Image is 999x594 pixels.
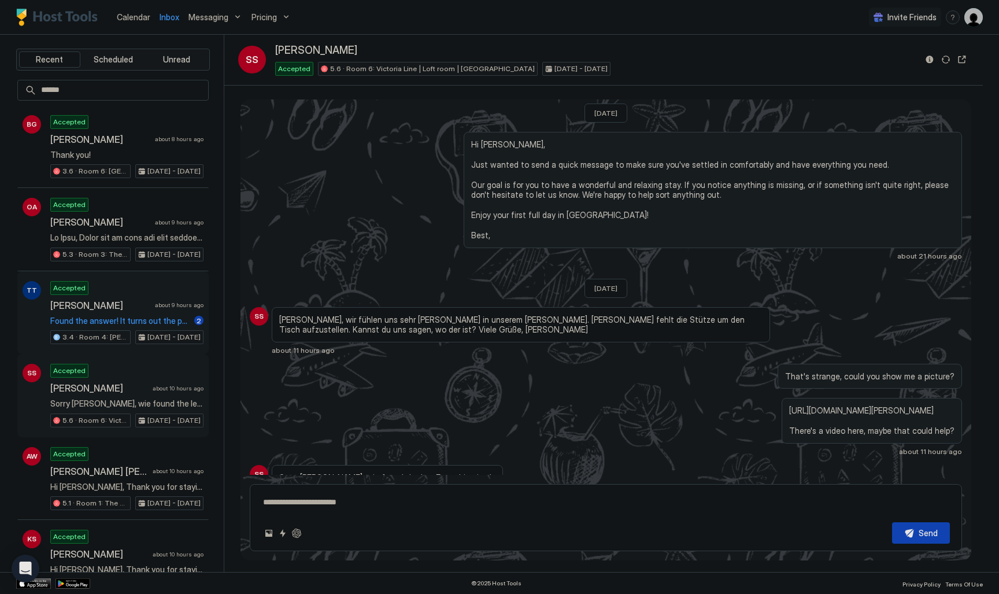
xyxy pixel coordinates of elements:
[955,53,969,67] button: Open reservation
[892,522,950,544] button: Send
[55,578,90,589] a: Google Play Store
[251,12,277,23] span: Pricing
[50,300,150,311] span: [PERSON_NAME]
[254,311,264,322] span: SS
[964,8,983,27] div: User profile
[53,200,86,210] span: Accepted
[12,555,39,582] div: Open Intercom Messenger
[50,316,190,326] span: Found the answer! It turns out the problem is with a non-stick soup pot.🥸
[246,53,258,67] span: SS
[153,385,203,392] span: about 10 hours ago
[16,49,210,71] div: tab-group
[923,53,937,67] button: Reservation information
[278,64,310,74] span: Accepted
[147,166,201,176] span: [DATE] - [DATE]
[594,109,617,117] span: [DATE]
[53,532,86,542] span: Accepted
[254,469,264,479] span: SS
[902,577,941,589] a: Privacy Policy
[16,578,51,589] a: App Store
[902,581,941,588] span: Privacy Policy
[27,285,37,296] span: TT
[147,332,201,342] span: [DATE] - [DATE]
[160,11,179,23] a: Inbox
[147,249,201,260] span: [DATE] - [DATE]
[50,565,203,575] span: Hi [PERSON_NAME], Thank you for staying with us! We've just left you a 5-star review, it's a plea...
[155,301,203,309] span: about 9 hours ago
[50,134,150,145] span: [PERSON_NAME]
[147,498,201,508] span: [DATE] - [DATE]
[919,527,938,539] div: Send
[62,498,128,508] span: 5.1 · Room 1: The Sixties | Ground floor | [GEOGRAPHIC_DATA]
[50,150,203,160] span: Thank you!
[188,12,228,23] span: Messaging
[330,64,535,74] span: 5.6 · Room 6: Victoria Line | Loft room | [GEOGRAPHIC_DATA]
[945,577,983,589] a: Terms Of Use
[53,366,86,376] span: Accepted
[16,9,103,26] a: Host Tools Logo
[27,368,36,378] span: SS
[117,11,150,23] a: Calendar
[146,51,207,68] button: Unread
[275,44,357,57] span: [PERSON_NAME]
[50,382,148,394] span: [PERSON_NAME]
[36,54,63,65] span: Recent
[899,447,962,456] span: about 11 hours ago
[53,283,86,293] span: Accepted
[262,526,276,540] button: Upload image
[27,119,37,130] span: BG
[53,449,86,459] span: Accepted
[83,51,144,68] button: Scheduled
[290,526,304,540] button: ChatGPT Auto Reply
[117,12,150,22] span: Calendar
[197,316,201,325] span: 2
[19,51,80,68] button: Recent
[53,117,86,127] span: Accepted
[789,405,954,436] span: [URL][DOMAIN_NAME][PERSON_NAME] There's a video here, maybe that could help?
[62,249,128,260] span: 5.3 · Room 3: The Colours | Master bedroom | [GEOGRAPHIC_DATA]
[471,139,954,241] span: Hi [PERSON_NAME], Just wanted to send a quick message to make sure you've settled in comfortably ...
[50,466,148,477] span: [PERSON_NAME] [PERSON_NAME]
[50,399,203,409] span: Sorry [PERSON_NAME], wie found the leg. Everything is ok.
[27,202,37,212] span: OA
[155,135,203,143] span: about 8 hours ago
[276,526,290,540] button: Quick reply
[785,371,954,382] span: That's strange, could you show me a picture?
[155,219,203,226] span: about 9 hours ago
[50,233,203,243] span: Lo Ipsu, Dolor sit am cons adi elit seddoei! Te'in utlabor et dolo mag al Enimad. Mi veni qui nos...
[160,12,179,22] span: Inbox
[279,315,763,335] span: [PERSON_NAME], wir fühlen uns sehr [PERSON_NAME] in unserem [PERSON_NAME]. [PERSON_NAME] fehlt di...
[946,10,960,24] div: menu
[50,482,203,492] span: Hi [PERSON_NAME], Thank you for staying with us! We've just left you a 5-star review, it's a plea...
[939,53,953,67] button: Sync reservation
[279,473,495,483] span: Sorry [PERSON_NAME], wie found the leg. Everything is ok.
[147,415,201,426] span: [DATE] - [DATE]
[50,548,148,560] span: [PERSON_NAME]
[897,252,962,260] span: about 21 hours ago
[62,415,128,426] span: 5.6 · Room 6: Victoria Line | Loft room | [GEOGRAPHIC_DATA]
[62,166,128,176] span: 3.6 · Room 6: [GEOGRAPHIC_DATA] | Loft room | [GEOGRAPHIC_DATA]
[36,80,208,100] input: Input Field
[27,451,38,462] span: AW
[887,12,937,23] span: Invite Friends
[554,64,608,74] span: [DATE] - [DATE]
[272,346,335,355] span: about 11 hours ago
[94,54,133,65] span: Scheduled
[27,534,36,544] span: KS
[163,54,190,65] span: Unread
[594,284,617,293] span: [DATE]
[62,332,128,342] span: 3.4 · Room 4: [PERSON_NAME] Modern | Large room | [PERSON_NAME]
[153,551,203,558] span: about 10 hours ago
[153,467,203,475] span: about 10 hours ago
[471,580,521,587] span: © 2025 Host Tools
[50,216,150,228] span: [PERSON_NAME]
[945,581,983,588] span: Terms Of Use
